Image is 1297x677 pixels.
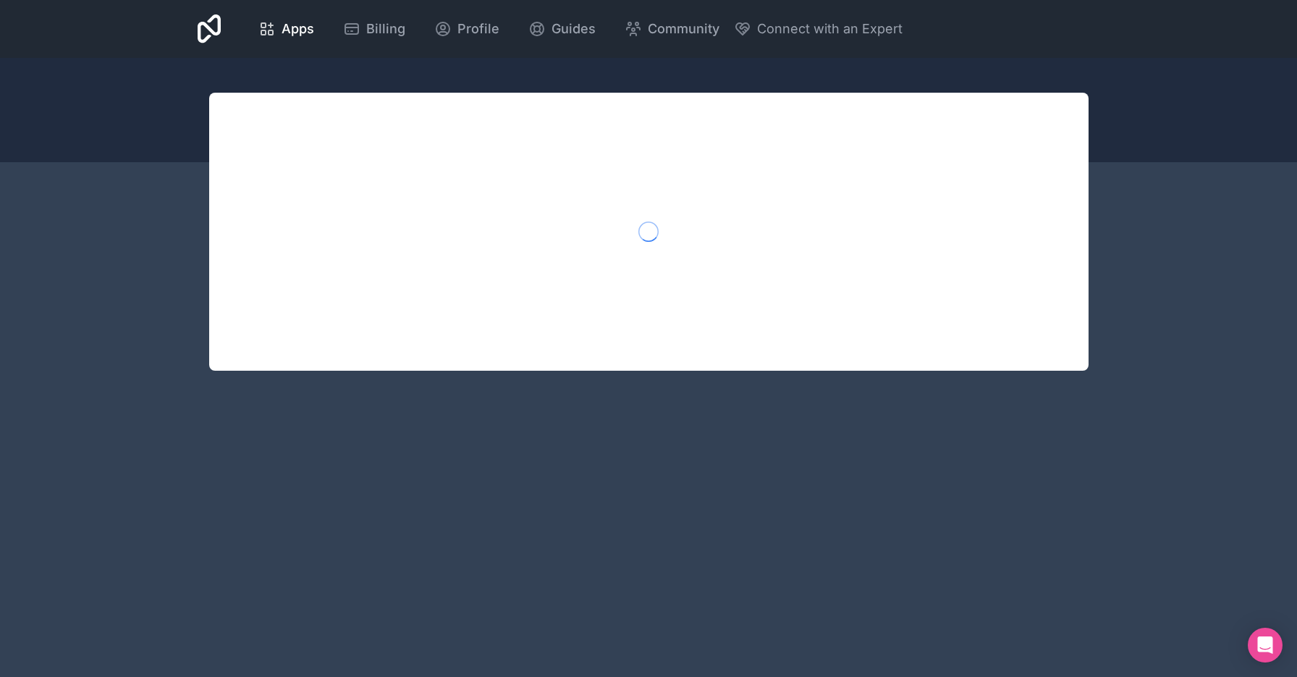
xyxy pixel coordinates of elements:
span: Connect with an Expert [757,19,903,39]
span: Profile [457,19,499,39]
a: Apps [247,13,326,45]
a: Guides [517,13,607,45]
span: Community [648,19,719,39]
div: Open Intercom Messenger [1248,628,1283,663]
span: Guides [552,19,596,39]
button: Connect with an Expert [734,19,903,39]
a: Billing [331,13,417,45]
a: Profile [423,13,511,45]
a: Community [613,13,731,45]
span: Billing [366,19,405,39]
span: Apps [282,19,314,39]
